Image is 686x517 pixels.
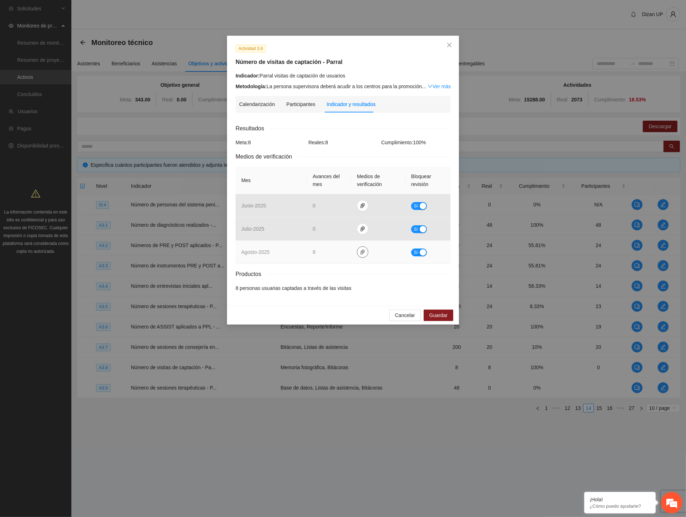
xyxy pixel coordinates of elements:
span: Resultados [236,124,270,133]
button: paper-clip [357,200,368,211]
span: julio - 2025 [241,226,264,232]
span: Cancelar [395,311,415,319]
th: Bloquear revisión [405,167,450,194]
span: Sí [414,249,418,256]
span: Actividad 3.8 [236,45,266,52]
span: paper-clip [357,226,368,232]
div: ¡Hola! [590,497,650,502]
div: Calendarización [239,100,275,108]
span: paper-clip [357,249,368,255]
span: Guardar [429,311,448,319]
span: ... [422,84,426,89]
span: Sí [414,202,418,210]
p: ¿Cómo puedo ayudarte? [590,503,650,509]
span: close [447,42,452,48]
h5: Número de visitas de captación - Parral [236,58,450,66]
span: Medios de verificación [236,152,298,161]
span: Estamos en línea. [41,95,99,167]
button: paper-clip [357,223,368,235]
span: 0 [313,203,316,209]
div: Participantes [286,100,315,108]
a: Expand [428,84,451,89]
span: agosto - 2025 [241,249,269,255]
span: junio - 2025 [241,203,266,209]
span: 8 [313,249,316,255]
span: Reales: 8 [308,140,328,145]
div: Meta: 8 [234,139,307,146]
span: paper-clip [357,203,368,209]
span: Productos [236,270,267,278]
span: Sí [414,225,418,233]
th: Mes [236,167,307,194]
th: Avances del mes [307,167,351,194]
th: Medios de verificación [351,167,405,194]
li: 8 personas usuarias captadas a través de las visitas [236,284,450,292]
span: down [428,84,433,89]
button: Cancelar [389,310,421,321]
button: paper-clip [357,246,368,258]
div: Parral visitas de captación de usuarios [236,72,450,80]
span: 0 [313,226,316,232]
strong: Metodología: [236,84,267,89]
button: Guardar [424,310,453,321]
button: Close [440,36,459,55]
strong: Indicador: [236,73,260,79]
div: Indicador y resultados [327,100,375,108]
div: Cumplimiento: 100 % [379,139,452,146]
div: Minimizar ventana de chat en vivo [117,4,134,21]
textarea: Escriba su mensaje y pulse “Intro” [4,195,136,220]
div: La persona supervisora deberá acudir a los centros para la promoción [236,82,450,90]
div: Chatee con nosotros ahora [37,36,120,46]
